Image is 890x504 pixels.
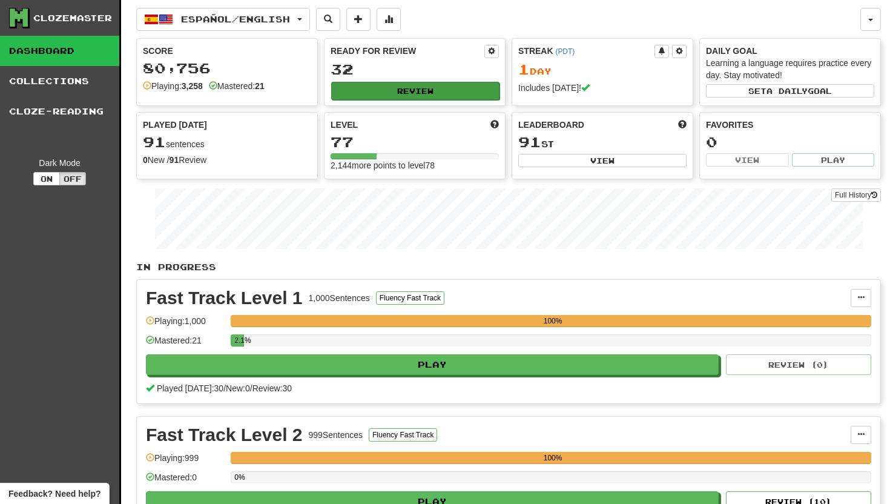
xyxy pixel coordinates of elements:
[377,8,401,31] button: More stats
[331,159,499,171] div: 2,144 more points to level 78
[252,383,292,393] span: Review: 30
[792,153,875,167] button: Play
[376,291,444,305] button: Fluency Fast Track
[331,119,358,131] span: Level
[316,8,340,31] button: Search sentences
[143,133,166,150] span: 91
[143,154,311,166] div: New / Review
[33,172,60,185] button: On
[170,155,179,165] strong: 91
[143,45,311,57] div: Score
[146,315,225,335] div: Playing: 1,000
[250,383,252,393] span: /
[309,292,370,304] div: 1,000 Sentences
[490,119,499,131] span: Score more points to level up
[555,47,575,56] a: (PDT)
[706,153,789,167] button: View
[518,45,654,57] div: Streak
[146,334,225,354] div: Mastered: 21
[518,154,687,167] button: View
[706,84,874,98] button: Seta dailygoal
[143,80,203,92] div: Playing:
[146,354,719,375] button: Play
[706,57,874,81] div: Learning a language requires practice every day. Stay motivated!
[143,61,311,76] div: 80,756
[309,429,363,441] div: 999 Sentences
[226,383,250,393] span: New: 0
[143,119,207,131] span: Played [DATE]
[766,87,808,95] span: a daily
[331,62,499,77] div: 32
[831,188,881,202] a: Full History
[136,261,881,273] p: In Progress
[369,428,437,442] button: Fluency Fast Track
[706,119,874,131] div: Favorites
[706,134,874,150] div: 0
[9,157,110,169] div: Dark Mode
[8,488,101,500] span: Open feedback widget
[331,82,499,100] button: Review
[518,134,687,150] div: st
[706,45,874,57] div: Daily Goal
[518,119,584,131] span: Leaderboard
[331,45,484,57] div: Ready for Review
[181,14,290,24] span: Español / English
[331,134,499,150] div: 77
[346,8,371,31] button: Add sentence to collection
[182,81,203,91] strong: 3,258
[518,61,530,78] span: 1
[234,334,244,346] div: 2.1%
[146,426,303,444] div: Fast Track Level 2
[146,289,303,307] div: Fast Track Level 1
[255,81,265,91] strong: 21
[518,62,687,78] div: Day
[518,82,687,94] div: Includes [DATE]!
[136,8,310,31] button: Español/English
[234,452,871,464] div: 100%
[234,315,871,327] div: 100%
[157,383,223,393] span: Played [DATE]: 30
[209,80,265,92] div: Mastered:
[143,155,148,165] strong: 0
[143,134,311,150] div: sentences
[518,133,541,150] span: 91
[146,452,225,472] div: Playing: 999
[59,172,86,185] button: Off
[33,12,112,24] div: Clozemaster
[726,354,871,375] button: Review (0)
[223,383,226,393] span: /
[678,119,687,131] span: This week in points, UTC
[146,471,225,491] div: Mastered: 0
